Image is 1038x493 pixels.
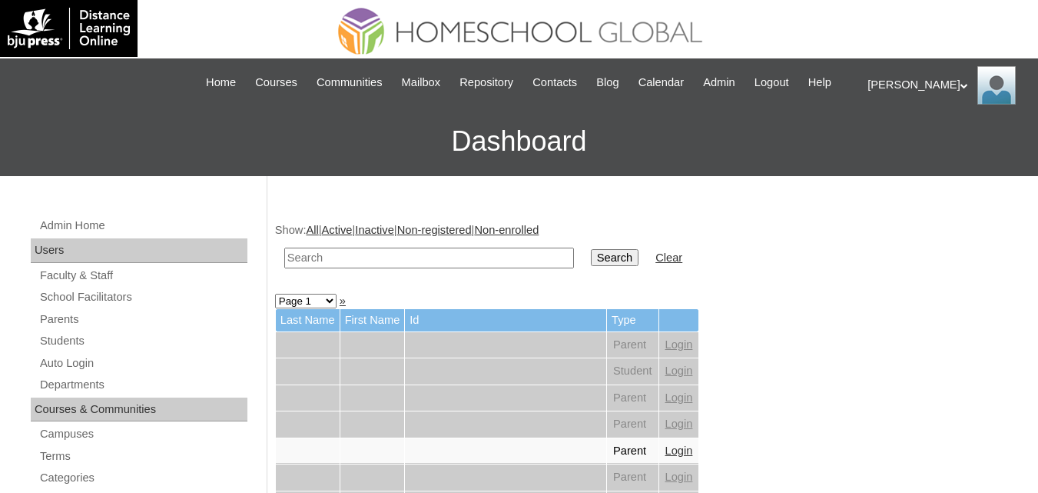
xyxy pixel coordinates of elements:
a: Non-registered [397,224,472,236]
td: Student [607,358,658,385]
a: Active [322,224,353,236]
img: logo-white.png [8,8,130,49]
span: Blog [596,74,618,92]
a: School Facilitators [38,288,247,307]
img: Ariane Ebuen [977,66,1016,105]
h3: Dashboard [8,107,1030,176]
a: Inactive [355,224,394,236]
td: Parent [607,411,658,438]
div: Users [31,238,247,263]
a: Login [665,445,693,457]
td: Parent [607,332,658,358]
a: Calendar [631,74,691,92]
a: Courses [247,74,305,92]
a: Logout [747,74,797,92]
span: Logout [754,74,789,92]
a: Terms [38,447,247,466]
a: Login [665,365,693,377]
a: Login [665,418,693,430]
input: Search [591,249,638,266]
input: Search [284,248,574,268]
a: Departments [38,375,247,395]
a: Communities [309,74,390,92]
a: Login [665,338,693,351]
a: Admin Home [38,216,247,235]
a: Home [198,74,244,92]
a: Help [801,74,839,92]
span: Communities [317,74,383,92]
a: Login [665,391,693,404]
a: Categories [38,468,247,488]
span: Mailbox [402,74,441,92]
a: » [340,295,346,307]
span: Contacts [532,74,577,92]
td: Parent [607,465,658,491]
span: Repository [459,74,513,92]
td: First Name [340,309,405,331]
span: Help [808,74,831,92]
div: Courses & Communities [31,398,247,422]
a: Parents [38,310,247,329]
a: Faculty & Staff [38,266,247,285]
a: Non-enrolled [474,224,539,236]
td: Id [405,309,606,331]
a: Admin [695,74,743,92]
span: Calendar [638,74,684,92]
a: Login [665,471,693,483]
a: All [306,224,318,236]
div: Show: | | | | [275,222,1023,277]
a: Students [38,331,247,351]
a: Repository [452,74,521,92]
a: Blog [589,74,626,92]
td: Type [607,309,658,331]
a: Clear [655,251,682,264]
td: Last Name [276,309,340,331]
td: Parent [607,438,658,465]
div: [PERSON_NAME] [867,66,1023,105]
a: Mailbox [394,74,449,92]
span: Courses [255,74,297,92]
a: Contacts [525,74,585,92]
span: Admin [703,74,735,92]
a: Auto Login [38,354,247,373]
span: Home [206,74,236,92]
a: Campuses [38,425,247,444]
td: Parent [607,385,658,411]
